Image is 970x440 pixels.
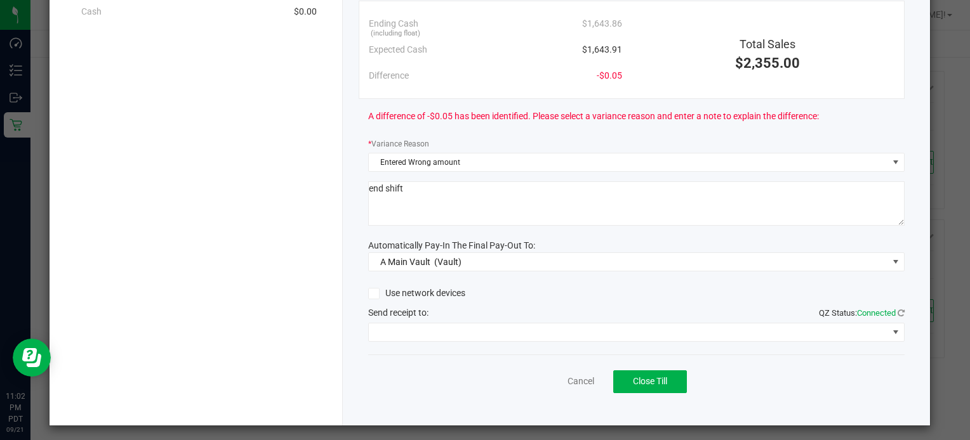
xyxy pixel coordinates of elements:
[368,307,429,318] span: Send receipt to:
[369,153,887,171] span: Entered Wrong amount
[371,29,420,39] span: (including float)
[582,43,622,56] span: $1,643.91
[568,375,594,388] a: Cancel
[582,17,622,30] span: $1,643.86
[13,339,51,377] iframe: Resource center
[740,37,795,51] span: Total Sales
[368,240,535,250] span: Automatically Pay-In The Final Pay-Out To:
[735,55,800,71] span: $2,355.00
[369,43,427,56] span: Expected Cash
[819,308,905,318] span: QZ Status:
[633,376,667,386] span: Close Till
[294,5,317,18] span: $0.00
[434,257,462,267] span: (Vault)
[597,69,622,82] span: -$0.05
[380,257,430,267] span: A Main Vault
[81,5,102,18] span: Cash
[368,138,429,150] label: Variance Reason
[613,370,687,393] button: Close Till
[369,17,418,30] span: Ending Cash
[368,287,465,300] label: Use network devices
[369,69,409,82] span: Difference
[368,110,819,123] span: A difference of -$0.05 has been identified. Please select a variance reason and enter a note to e...
[857,308,896,318] span: Connected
